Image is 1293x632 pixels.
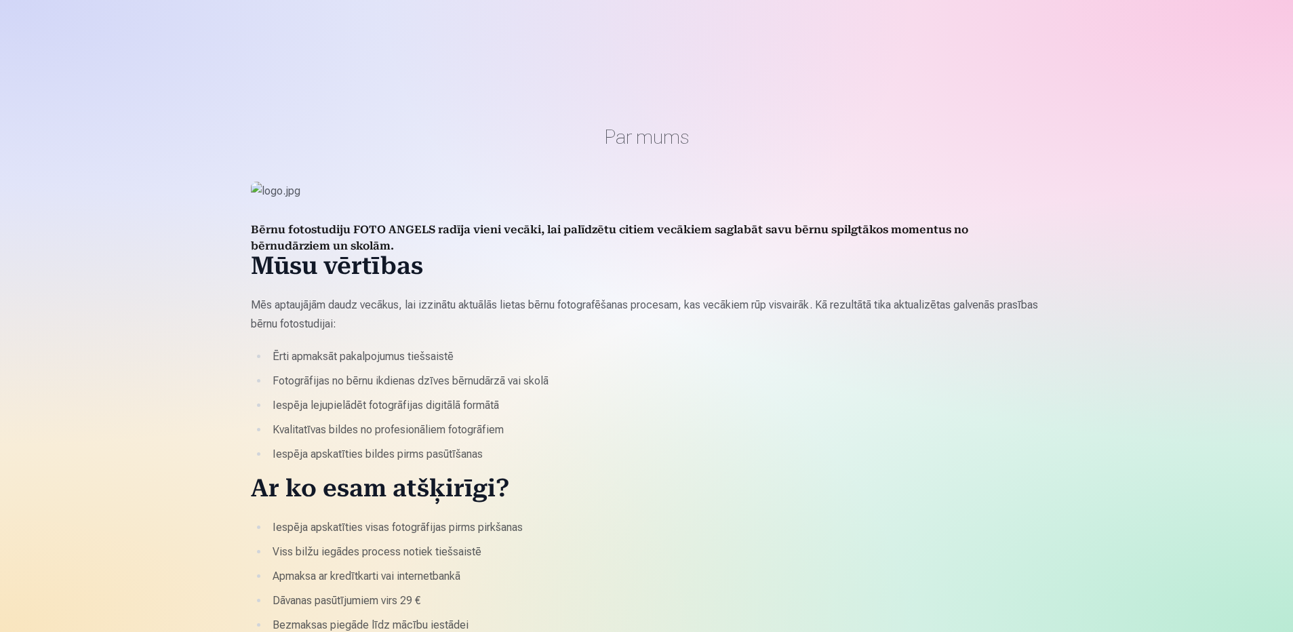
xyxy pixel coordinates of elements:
[251,296,1043,334] p: Mēs aptaujājām daudz vecākus, lai izzinātu aktuālās lietas bērnu fotografēšanas procesam, kas vec...
[251,477,1043,505] h1: Ar ko esam atšķirīgi?
[268,372,1043,391] li: Fotogrāfijas no bērnu ikdienas dzīves bērnudārzā vai skolā
[268,347,1043,366] li: Ērti apmaksāt pakalpojumus tiešsaistē
[268,542,1043,561] li: Viss bilžu iegādes process notiek tiešsaistē
[251,125,1043,149] h1: Par mums
[268,420,1043,439] li: Kvalitatīvas bildes no profesionāliem fotogrāfiem
[268,445,1043,464] li: Iespēja apskatīties bildes pirms pasūtīšanas
[268,396,1043,415] li: Iespēja lejupielādēt fotogrāfijas digitālā formātā
[251,222,1043,255] h4: Bērnu fotostudiju FOTO ANGELS radīja vieni vecāki, lai palīdzētu citiem vecākiem saglabāt savu bē...
[251,182,1043,201] img: logo.jpg
[268,591,1043,610] li: Dāvanas pasūtījumiem virs 29 €
[268,518,1043,537] li: Iespēja apskatīties visas fotogrāfijas pirms pirkšanas
[268,567,1043,586] li: Apmaksa ar kredītkarti vai internetbankā
[251,255,1043,282] h1: Mūsu vērtības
